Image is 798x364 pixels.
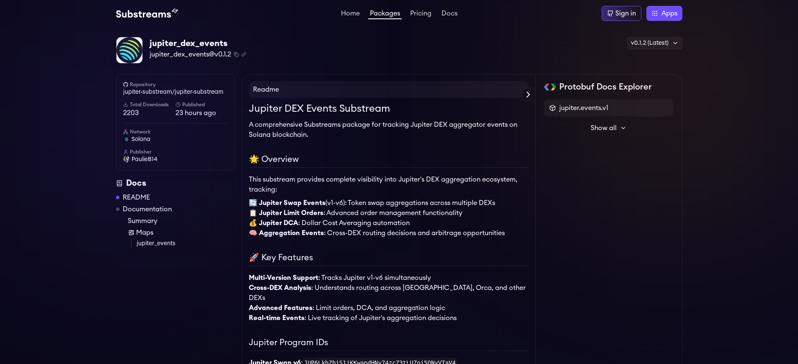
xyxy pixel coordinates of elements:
a: Packages [368,10,402,19]
a: solana [123,135,228,144]
li: : Dollar Cost Averaging automation [249,218,529,228]
h2: Protobuf Docs Explorer [559,81,652,93]
a: Maps [128,228,235,238]
div: Sign in [615,8,636,18]
a: Docs [440,10,459,18]
span: 2203 [123,108,176,118]
img: github [123,82,128,87]
a: README [123,192,150,203]
strong: Advanced Features [249,305,312,311]
img: solana [123,136,130,143]
span: 23 hours ago [176,108,228,118]
h2: Jupiter Program IDs [249,336,529,351]
h4: Readme [249,81,529,98]
h2: 🚀 Key Features [249,251,529,266]
span: PaulieB14 [132,155,158,164]
strong: 🧠 Aggregation Events [249,230,324,236]
a: Home [339,10,362,18]
a: PaulieB14 [123,155,228,164]
img: Substream's logo [116,8,178,18]
strong: 📋 Jupiter Limit Orders [249,210,323,216]
strong: 💰 Jupiter DCA [249,220,298,226]
li: : Advanced order management functionality [249,208,529,218]
strong: Real-time Events [249,315,305,321]
a: Summary [128,216,235,226]
p: A comprehensive Substreams package for tracking Jupiter DEX aggregator events on Solana blockchain. [249,120,529,140]
strong: 🔄 Jupiter Swap Events [249,200,325,206]
h1: Jupiter DEX Events Substream [249,101,529,116]
h6: Repository [123,81,228,88]
img: Protobuf [544,84,556,90]
h2: 🌟 Overview [249,153,529,168]
a: Pricing [408,10,433,18]
a: jupiter_events [137,239,235,248]
li: (v1-v6): Token swap aggregations across multiple DEXs [249,198,529,208]
a: Documentation [123,204,172,214]
h6: Network [123,128,228,135]
span: Apps [661,8,677,18]
div: Docs [116,177,235,189]
strong: Cross-DEX Analysis [249,285,311,291]
img: Package Logo [116,37,142,63]
li: : Limit orders, DCA, and aggregation logic [249,303,529,313]
button: Copy package name and version [234,52,239,57]
div: jupiter_dex_events [150,38,246,49]
button: Copy .spkg link to clipboard [241,52,246,57]
span: jupiter_dex_events@v0.1.2 [150,49,231,59]
button: Show all [544,120,674,136]
p: This substream provides complete visibility into Jupiter's DEX aggregation ecosystem, tracking: [249,174,529,195]
div: v0.1.2 (Latest) [627,37,682,49]
li: : Live tracking of Jupiter's aggregation decisions [249,313,529,323]
img: Map icon [128,229,134,236]
h6: Published [176,101,228,108]
span: solana [132,135,150,144]
a: Sign in [602,6,641,21]
h6: Publisher [123,149,228,155]
strong: Multi-Version Support [249,274,318,281]
li: : Understands routing across [GEOGRAPHIC_DATA], Orca, and other DEXs [249,283,529,303]
h6: Total Downloads [123,101,176,108]
li: : Cross-DEX routing decisions and arbitrage opportunities [249,228,529,238]
img: User Avatar [123,156,130,163]
li: : Tracks Jupiter v1-v6 simultaneously [249,273,529,283]
span: Show all [591,123,617,133]
span: jupiter.events.v1 [559,103,608,113]
a: jupiter-substream/jupiter-substream [123,88,228,96]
